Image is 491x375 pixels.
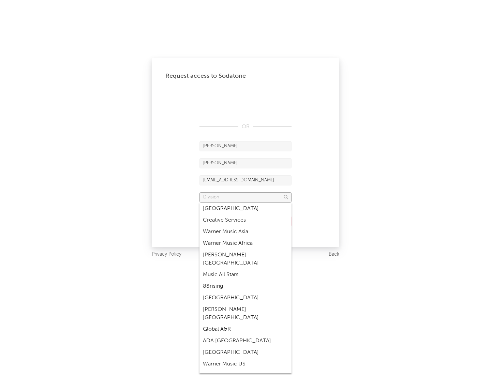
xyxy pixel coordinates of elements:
[199,335,292,347] div: ADA [GEOGRAPHIC_DATA]
[199,324,292,335] div: Global A&R
[199,249,292,269] div: [PERSON_NAME] [GEOGRAPHIC_DATA]
[199,304,292,324] div: [PERSON_NAME] [GEOGRAPHIC_DATA]
[199,358,292,370] div: Warner Music US
[199,158,292,168] input: Last Name
[199,347,292,358] div: [GEOGRAPHIC_DATA]
[199,238,292,249] div: Warner Music Africa
[199,192,292,202] input: Division
[165,72,326,80] div: Request access to Sodatone
[199,175,292,185] input: Email
[329,250,339,259] a: Back
[199,203,292,214] div: [GEOGRAPHIC_DATA]
[199,214,292,226] div: Creative Services
[199,141,292,151] input: First Name
[199,281,292,292] div: 88rising
[199,226,292,238] div: Warner Music Asia
[199,269,292,281] div: Music All Stars
[199,123,292,131] div: OR
[152,250,181,259] a: Privacy Policy
[199,292,292,304] div: [GEOGRAPHIC_DATA]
